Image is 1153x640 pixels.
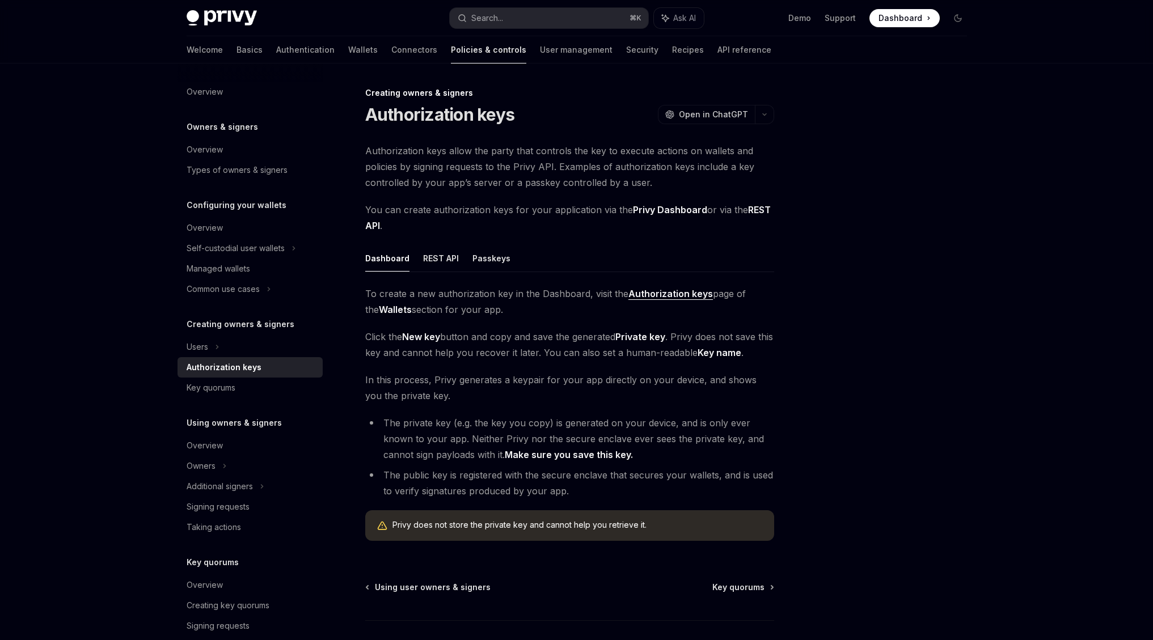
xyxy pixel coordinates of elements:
[540,36,613,63] a: User management
[450,8,648,28] button: Search...⌘K
[178,435,323,456] a: Overview
[187,85,223,99] div: Overview
[365,143,774,190] span: Authorization keys allow the party that controls the key to execute actions on wallets and polici...
[187,262,250,276] div: Managed wallets
[187,578,223,592] div: Overview
[365,245,409,272] button: Dashboard
[949,9,967,27] button: Toggle dark mode
[633,204,707,215] strong: Privy Dashboard
[869,9,940,27] a: Dashboard
[187,282,260,296] div: Common use cases
[402,331,440,342] strong: New key
[630,14,641,23] span: ⌘ K
[187,36,223,63] a: Welcome
[365,329,774,361] span: Click the button and copy and save the generated . Privy does not save this key and cannot help y...
[365,286,774,317] span: To create a new authorization key in the Dashboard, visit the page of the section for your app.
[366,582,491,593] a: Using user owners & signers
[673,12,696,24] span: Ask AI
[654,8,704,28] button: Ask AI
[187,317,294,331] h5: Creating owners & signers
[365,104,515,125] h1: Authorization keys
[717,36,771,63] a: API reference
[187,221,223,235] div: Overview
[365,415,774,463] li: The private key (e.g. the key you copy) is generated on your device, and is only ever known to yo...
[187,340,208,354] div: Users
[377,520,388,532] svg: Warning
[178,160,323,180] a: Types of owners & signers
[187,500,250,514] div: Signing requests
[187,480,253,493] div: Additional signers
[187,439,223,452] div: Overview
[423,245,459,272] button: REST API
[451,36,526,63] a: Policies & controls
[178,616,323,636] a: Signing requests
[712,582,765,593] span: Key quorums
[178,139,323,160] a: Overview
[472,245,510,272] button: Passkeys
[365,87,774,99] div: Creating owners & signers
[187,143,223,156] div: Overview
[187,381,235,395] div: Key quorums
[276,36,335,63] a: Authentication
[178,378,323,398] a: Key quorums
[187,10,257,26] img: dark logo
[348,36,378,63] a: Wallets
[187,163,288,177] div: Types of owners & signers
[178,517,323,537] a: Taking actions
[825,12,856,24] a: Support
[679,109,748,120] span: Open in ChatGPT
[628,288,713,299] strong: Authorization keys
[236,36,263,63] a: Basics
[187,361,261,374] div: Authorization keys
[187,416,282,430] h5: Using owners & signers
[365,202,774,234] span: You can create authorization keys for your application via the or via the .
[187,599,269,612] div: Creating key quorums
[505,449,633,460] strong: Make sure you save this key.
[187,520,241,534] div: Taking actions
[658,105,755,124] button: Open in ChatGPT
[392,519,763,531] span: Privy does not store the private key and cannot help you retrieve it.
[615,331,665,342] strong: Private key
[471,11,503,25] div: Search...
[375,582,491,593] span: Using user owners & signers
[178,258,323,279] a: Managed wallets
[365,372,774,404] span: In this process, Privy generates a keypair for your app directly on your device, and shows you th...
[698,347,741,358] strong: Key name
[178,82,323,102] a: Overview
[187,459,216,473] div: Owners
[178,357,323,378] a: Authorization keys
[187,241,285,255] div: Self-custodial user wallets
[187,619,250,633] div: Signing requests
[187,556,239,569] h5: Key quorums
[187,198,286,212] h5: Configuring your wallets
[628,288,713,300] a: Authorization keys
[178,218,323,238] a: Overview
[178,575,323,595] a: Overview
[178,595,323,616] a: Creating key quorums
[187,120,258,134] h5: Owners & signers
[672,36,704,63] a: Recipes
[712,582,773,593] a: Key quorums
[391,36,437,63] a: Connectors
[879,12,922,24] span: Dashboard
[788,12,811,24] a: Demo
[365,467,774,499] li: The public key is registered with the secure enclave that secures your wallets, and is used to ve...
[379,304,412,315] strong: Wallets
[626,36,658,63] a: Security
[178,497,323,517] a: Signing requests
